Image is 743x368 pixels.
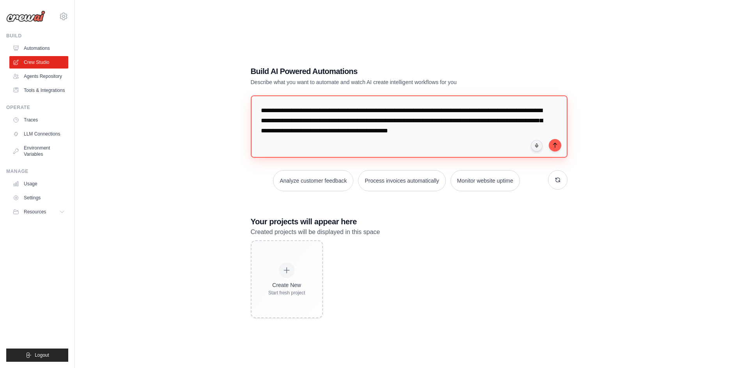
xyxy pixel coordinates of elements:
p: Describe what you want to automate and watch AI create intelligent workflows for you [251,78,513,86]
div: Operate [6,104,68,111]
div: Start fresh project [268,290,305,296]
button: Process invoices automatically [358,170,446,191]
button: Click to speak your automation idea [531,140,543,151]
a: Crew Studio [9,56,68,69]
a: Traces [9,114,68,126]
button: Logout [6,349,68,362]
button: Analyze customer feedback [273,170,353,191]
div: Manage [6,168,68,174]
a: Settings [9,192,68,204]
a: Automations [9,42,68,55]
button: Get new suggestions [548,170,567,190]
a: Environment Variables [9,142,68,160]
h1: Build AI Powered Automations [251,66,513,77]
img: Logo [6,11,45,22]
a: Agents Repository [9,70,68,83]
a: LLM Connections [9,128,68,140]
span: Resources [24,209,46,215]
button: Monitor website uptime [450,170,520,191]
a: Usage [9,178,68,190]
p: Created projects will be displayed in this space [251,227,567,237]
div: Build [6,33,68,39]
button: Resources [9,206,68,218]
div: Create New [268,281,305,289]
a: Tools & Integrations [9,84,68,97]
span: Logout [35,352,49,358]
h3: Your projects will appear here [251,216,567,227]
